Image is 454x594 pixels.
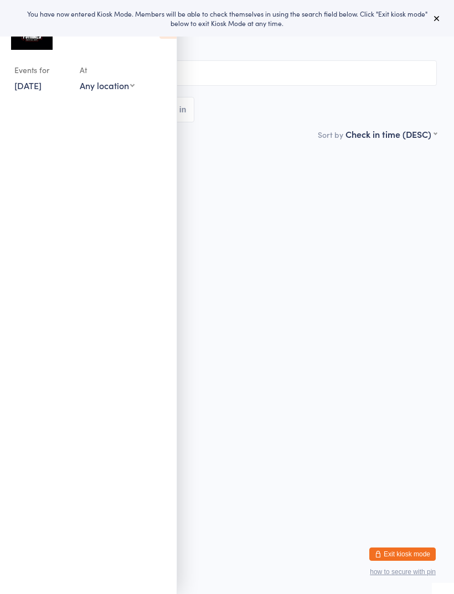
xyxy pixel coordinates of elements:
div: Any location [80,79,135,91]
div: At [80,61,135,79]
div: Check in time (DESC) [345,128,437,140]
div: You have now entered Kiosk Mode. Members will be able to check themselves in using the search fie... [18,9,436,28]
input: Search [17,60,437,86]
label: Sort by [318,129,343,140]
button: Exit kiosk mode [369,547,436,561]
a: [DATE] [14,79,42,91]
h2: Check-in [17,28,437,46]
div: Events for [14,61,69,79]
button: how to secure with pin [370,568,436,576]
